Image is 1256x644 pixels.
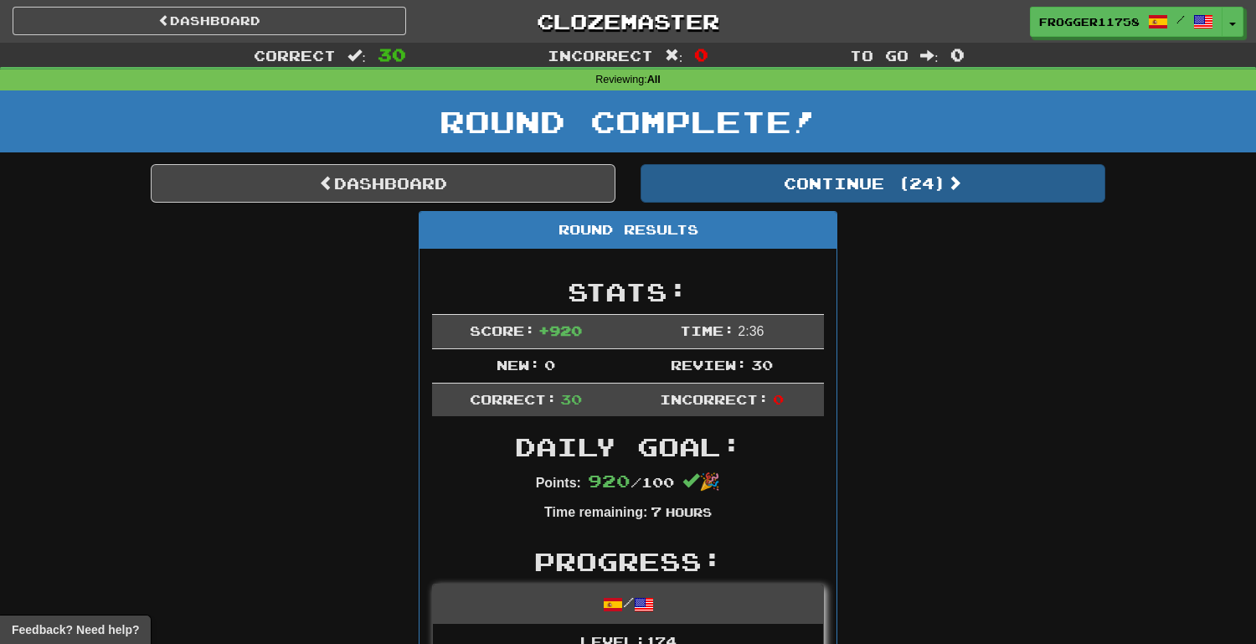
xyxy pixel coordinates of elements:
span: 30 [751,357,773,373]
strong: All [647,74,661,85]
a: Dashboard [151,164,615,203]
span: frogger11758 [1039,14,1140,29]
h1: Round Complete! [6,105,1250,138]
small: Hours [666,505,712,519]
strong: Points: [536,476,581,490]
strong: Time remaining: [544,505,647,519]
span: : [347,49,366,63]
span: 30 [378,44,406,64]
span: 🎉 [682,472,720,491]
span: : [665,49,683,63]
span: 2 : 36 [738,324,764,338]
a: frogger11758 / [1030,7,1223,37]
span: To go [850,47,909,64]
span: Correct: [470,391,557,407]
span: 0 [694,44,708,64]
span: Review: [671,357,747,373]
span: 7 [651,503,661,519]
span: 30 [560,391,582,407]
span: : [920,49,939,63]
div: / [433,585,823,624]
span: Open feedback widget [12,621,139,638]
span: / [1176,13,1185,25]
h2: Stats: [432,278,824,306]
span: 0 [950,44,965,64]
span: Score: [470,322,535,338]
h2: Progress: [432,548,824,575]
button: Continue (24) [641,164,1105,203]
span: Incorrect [548,47,653,64]
span: / 100 [588,474,674,490]
h2: Daily Goal: [432,433,824,461]
a: Clozemaster [431,7,825,36]
a: Dashboard [13,7,406,35]
span: Correct [254,47,336,64]
span: + 920 [538,322,582,338]
span: 920 [588,471,631,491]
span: New: [497,357,540,373]
span: 0 [544,357,555,373]
span: Incorrect: [660,391,769,407]
span: 0 [773,391,784,407]
div: Round Results [420,212,836,249]
span: Time: [680,322,734,338]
